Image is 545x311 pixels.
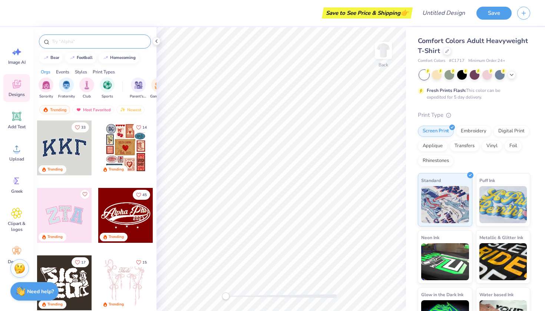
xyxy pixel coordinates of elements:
span: Designs [9,92,25,97]
img: most_fav.gif [76,107,82,112]
div: Foil [505,140,522,152]
span: 45 [142,193,147,197]
span: Fraternity [58,94,75,99]
img: Puff Ink [479,186,527,223]
div: Transfers [450,140,479,152]
div: filter for Sports [100,77,115,99]
span: Parent's Weekend [130,94,147,99]
div: Print Types [93,69,115,75]
button: Like [133,122,150,132]
div: Orgs [41,69,50,75]
span: 33 [81,126,86,129]
span: Club [83,94,91,99]
div: Back [379,62,388,68]
div: Trending [109,167,124,172]
img: trend_line.gif [43,56,49,60]
span: Neon Ink [421,234,439,241]
strong: Fresh Prints Flash: [427,87,466,93]
button: football [65,52,96,63]
button: homecoming [99,52,139,63]
img: Game Day Image [155,81,163,89]
span: Upload [9,156,24,162]
span: Greek [11,188,23,194]
img: newest.gif [120,107,126,112]
div: Newest [116,105,145,114]
div: Trending [47,167,63,172]
div: Events [56,69,69,75]
button: filter button [39,77,53,99]
span: Puff Ink [479,176,495,184]
img: Metallic & Glitter Ink [479,243,527,280]
img: Sports Image [103,81,112,89]
strong: Need help? [27,288,54,295]
img: trend_line.gif [69,56,75,60]
div: Accessibility label [222,292,229,300]
span: Decorate [8,259,26,265]
button: bear [39,52,63,63]
img: trend_line.gif [103,56,109,60]
button: Like [72,257,89,267]
span: 17 [81,261,86,264]
div: Trending [109,302,124,307]
span: Game Day [150,94,167,99]
span: Sorority [39,94,53,99]
img: Fraternity Image [62,81,70,89]
button: filter button [79,77,94,99]
img: Parent's Weekend Image [134,81,143,89]
button: Like [80,190,89,199]
button: filter button [58,77,75,99]
span: # C1717 [449,58,465,64]
button: filter button [100,77,115,99]
div: Rhinestones [418,155,454,166]
div: filter for Game Day [150,77,167,99]
span: Minimum Order: 24 + [468,58,505,64]
div: Vinyl [482,140,502,152]
span: Comfort Colors [418,58,445,64]
img: Neon Ink [421,243,469,280]
button: filter button [150,77,167,99]
span: Image AI [8,59,26,65]
img: Standard [421,186,469,223]
div: Styles [75,69,87,75]
div: filter for Parent's Weekend [130,77,147,99]
div: Applique [418,140,447,152]
span: 14 [142,126,147,129]
img: Sorority Image [42,81,50,89]
div: filter for Club [79,77,94,99]
div: homecoming [110,56,136,60]
div: Save to See Price & Shipping [324,7,411,19]
span: Metallic & Glitter Ink [479,234,523,241]
div: This color can be expedited for 5 day delivery. [427,87,518,100]
button: Like [133,257,150,267]
input: Try "Alpha" [51,38,146,45]
div: filter for Sorority [39,77,53,99]
span: Sports [102,94,113,99]
img: Club Image [83,81,91,89]
div: Embroidery [456,126,491,137]
div: Screen Print [418,126,454,137]
div: Print Type [418,111,530,119]
span: Comfort Colors Adult Heavyweight T-Shirt [418,36,528,55]
div: Most Favorited [72,105,114,114]
div: bear [50,56,59,60]
img: trending.gif [43,107,49,112]
button: filter button [130,77,147,99]
span: Add Text [8,124,26,130]
div: Trending [47,234,63,240]
div: Trending [109,234,124,240]
span: Standard [421,176,441,184]
input: Untitled Design [416,6,471,20]
div: Digital Print [493,126,529,137]
div: filter for Fraternity [58,77,75,99]
span: 15 [142,261,147,264]
button: Like [133,190,150,200]
span: 👉 [400,8,409,17]
div: Trending [47,302,63,307]
button: Save [476,7,512,20]
span: Glow in the Dark Ink [421,291,463,298]
img: Back [376,43,391,58]
button: Like [72,122,89,132]
div: Trending [39,105,70,114]
div: football [77,56,93,60]
span: Clipart & logos [4,221,29,232]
